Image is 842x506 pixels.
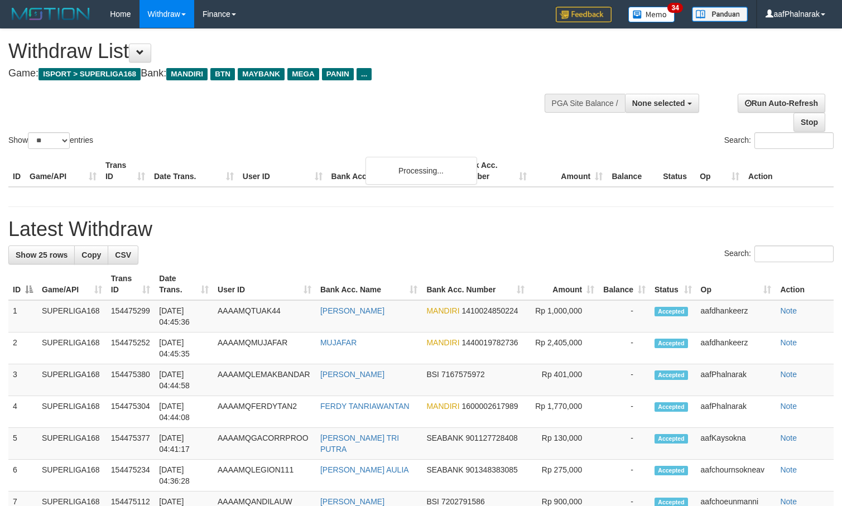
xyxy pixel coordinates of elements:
[107,396,155,428] td: 154475304
[465,465,517,474] span: Copy 901348383085 to clipboard
[8,40,550,62] h1: Withdraw List
[655,466,688,475] span: Accepted
[426,338,459,347] span: MANDIRI
[455,155,531,187] th: Bank Acc. Number
[155,332,213,364] td: [DATE] 04:45:35
[210,68,235,80] span: BTN
[320,306,384,315] a: [PERSON_NAME]
[754,245,834,262] input: Search:
[213,364,316,396] td: AAAAMQLEMAKBANDAR
[650,268,696,300] th: Status: activate to sort column ascending
[213,460,316,491] td: AAAAMQLEGION111
[465,433,517,442] span: Copy 901127728408 to clipboard
[776,268,834,300] th: Action
[8,68,550,79] h4: Game: Bank:
[327,155,456,187] th: Bank Acc. Name
[529,332,599,364] td: Rp 2,405,000
[155,300,213,332] td: [DATE] 04:45:36
[599,332,650,364] td: -
[155,268,213,300] th: Date Trans.: activate to sort column ascending
[724,245,834,262] label: Search:
[529,364,599,396] td: Rp 401,000
[37,300,107,332] td: SUPERLIGA168
[39,68,141,80] span: ISPORT > SUPERLIGA168
[150,155,238,187] th: Date Trans.
[461,338,518,347] span: Copy 1440019782736 to clipboard
[287,68,319,80] span: MEGA
[667,3,682,13] span: 34
[599,268,650,300] th: Balance: activate to sort column ascending
[655,307,688,316] span: Accepted
[8,396,37,428] td: 4
[738,94,825,113] a: Run Auto-Refresh
[155,396,213,428] td: [DATE] 04:44:08
[780,338,797,347] a: Note
[107,300,155,332] td: 154475299
[115,250,131,259] span: CSV
[320,370,384,379] a: [PERSON_NAME]
[8,132,93,149] label: Show entries
[529,460,599,491] td: Rp 275,000
[81,250,101,259] span: Copy
[320,402,410,411] a: FERDY TANRIAWANTAN
[426,497,439,506] span: BSI
[696,428,776,460] td: aafKaysokna
[8,332,37,364] td: 2
[780,402,797,411] a: Note
[625,94,699,113] button: None selected
[238,68,285,80] span: MAYBANK
[696,396,776,428] td: aafPhalnarak
[692,7,748,22] img: panduan.png
[599,300,650,332] td: -
[695,155,744,187] th: Op
[316,268,422,300] th: Bank Acc. Name: activate to sort column ascending
[632,99,685,108] span: None selected
[599,428,650,460] td: -
[8,268,37,300] th: ID: activate to sort column descending
[780,465,797,474] a: Note
[357,68,372,80] span: ...
[529,300,599,332] td: Rp 1,000,000
[213,428,316,460] td: AAAAMQGACORRPROO
[213,268,316,300] th: User ID: activate to sort column ascending
[441,497,485,506] span: Copy 7202791586 to clipboard
[213,396,316,428] td: AAAAMQFERDYTAN2
[744,155,834,187] th: Action
[696,332,776,364] td: aafdhankeerz
[74,245,108,264] a: Copy
[655,434,688,444] span: Accepted
[655,370,688,380] span: Accepted
[16,250,68,259] span: Show 25 rows
[655,339,688,348] span: Accepted
[696,364,776,396] td: aafPhalnarak
[599,460,650,491] td: -
[8,245,75,264] a: Show 25 rows
[556,7,612,22] img: Feedback.jpg
[724,132,834,149] label: Search:
[213,300,316,332] td: AAAAMQTUAK44
[25,155,101,187] th: Game/API
[213,332,316,364] td: AAAAMQMUJAFAR
[8,155,25,187] th: ID
[426,433,463,442] span: SEABANK
[607,155,658,187] th: Balance
[655,402,688,412] span: Accepted
[426,402,459,411] span: MANDIRI
[658,155,695,187] th: Status
[441,370,485,379] span: Copy 7167575972 to clipboard
[320,338,357,347] a: MUJAFAR
[37,460,107,491] td: SUPERLIGA168
[101,155,150,187] th: Trans ID
[107,460,155,491] td: 154475234
[628,7,675,22] img: Button%20Memo.svg
[529,268,599,300] th: Amount: activate to sort column ascending
[8,6,93,22] img: MOTION_logo.png
[529,428,599,460] td: Rp 130,000
[426,306,459,315] span: MANDIRI
[8,428,37,460] td: 5
[37,268,107,300] th: Game/API: activate to sort column ascending
[545,94,625,113] div: PGA Site Balance /
[599,364,650,396] td: -
[107,268,155,300] th: Trans ID: activate to sort column ascending
[107,428,155,460] td: 154475377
